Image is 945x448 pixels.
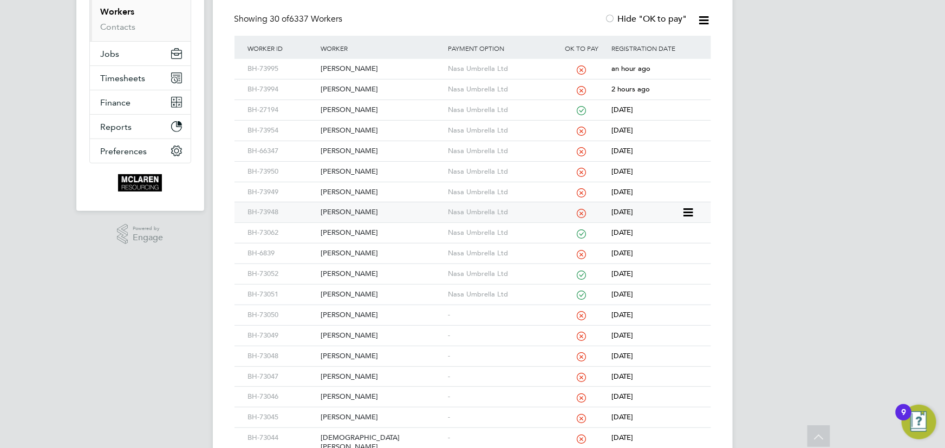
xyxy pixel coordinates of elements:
[445,59,555,79] div: Nasa Umbrella Ltd
[245,325,700,334] a: BH-73049[PERSON_NAME]-[DATE]
[90,42,191,65] button: Jobs
[611,392,633,401] span: [DATE]
[318,121,445,141] div: [PERSON_NAME]
[101,122,132,132] span: Reports
[318,285,445,305] div: [PERSON_NAME]
[245,243,318,263] div: BH-6839
[245,120,700,129] a: BH-73954[PERSON_NAME]Nasa Umbrella Ltd[DATE]
[245,141,318,161] div: BH-66347
[245,305,700,314] a: BH-73050[PERSON_NAME]-[DATE]
[133,233,163,242] span: Engage
[318,141,445,161] div: [PERSON_NAME]
[245,141,700,150] a: BH-66347[PERSON_NAME]Nasa Umbrella Ltd[DATE]
[318,264,445,284] div: [PERSON_NAME]
[445,428,555,448] div: -
[445,202,555,222] div: Nasa Umbrella Ltd
[318,387,445,407] div: [PERSON_NAME]
[902,405,936,439] button: Open Resource Center, 9 new notifications
[245,285,318,305] div: BH-73051
[90,66,191,90] button: Timesheets
[445,346,555,366] div: -
[90,139,191,163] button: Preferences
[445,182,555,202] div: Nasa Umbrella Ltd
[245,386,700,396] a: BH-73046[PERSON_NAME]-[DATE]
[245,387,318,407] div: BH-73046
[605,14,687,24] label: Hide "OK to pay"
[318,162,445,182] div: [PERSON_NAME]
[445,285,555,305] div: Nasa Umbrella Ltd
[133,224,163,233] span: Powered by
[245,346,318,366] div: BH-73048
[445,387,555,407] div: -
[611,331,633,340] span: [DATE]
[611,187,633,196] span: [DATE]
[445,100,555,120] div: Nasa Umbrella Ltd
[318,367,445,387] div: [PERSON_NAME]
[609,36,700,61] div: Registration Date
[318,223,445,243] div: [PERSON_NAME]
[118,174,162,192] img: mclaren-logo-retina.png
[901,412,906,426] div: 9
[245,346,700,355] a: BH-73048[PERSON_NAME]-[DATE]
[101,146,147,156] span: Preferences
[245,407,700,416] a: BH-73045[PERSON_NAME]-[DATE]
[270,14,343,24] span: 6337 Workers
[445,326,555,346] div: -
[101,22,136,32] a: Contacts
[245,80,318,100] div: BH-73994
[101,97,131,108] span: Finance
[445,367,555,387] div: -
[611,412,633,421] span: [DATE]
[611,105,633,114] span: [DATE]
[611,269,633,278] span: [DATE]
[611,64,650,73] span: an hour ago
[245,58,700,68] a: BH-73995[PERSON_NAME]Nasa Umbrella Ltdan hour ago
[245,367,318,387] div: BH-73047
[245,243,700,252] a: BH-6839[PERSON_NAME]Nasa Umbrella Ltd[DATE]
[318,182,445,202] div: [PERSON_NAME]
[611,126,633,135] span: [DATE]
[611,372,633,381] span: [DATE]
[245,263,700,273] a: BH-73052[PERSON_NAME]Nasa Umbrella Ltd[DATE]
[245,100,318,120] div: BH-27194
[318,243,445,263] div: [PERSON_NAME]
[245,222,700,232] a: BH-73062[PERSON_NAME]Nasa Umbrella Ltd[DATE]
[245,202,682,211] a: BH-73948[PERSON_NAME]Nasa Umbrella Ltd[DATE]
[611,248,633,258] span: [DATE]
[245,264,318,284] div: BH-73052
[555,36,609,61] div: OK to pay
[101,6,135,17] a: Workers
[611,167,633,176] span: [DATE]
[318,305,445,325] div: [PERSON_NAME]
[90,90,191,114] button: Finance
[318,100,445,120] div: [PERSON_NAME]
[445,305,555,325] div: -
[245,36,318,61] div: Worker ID
[445,121,555,141] div: Nasa Umbrella Ltd
[245,407,318,427] div: BH-73045
[611,207,633,216] span: [DATE]
[318,80,445,100] div: [PERSON_NAME]
[445,243,555,263] div: Nasa Umbrella Ltd
[245,162,318,182] div: BH-73950
[611,289,633,299] span: [DATE]
[245,182,700,191] a: BH-73949[PERSON_NAME]Nasa Umbrella Ltd[DATE]
[101,73,146,83] span: Timesheets
[245,182,318,202] div: BH-73949
[101,49,120,59] span: Jobs
[245,202,318,222] div: BH-73948
[445,80,555,100] div: Nasa Umbrella Ltd
[90,115,191,139] button: Reports
[245,305,318,325] div: BH-73050
[245,100,700,109] a: BH-27194[PERSON_NAME]Nasa Umbrella Ltd[DATE]
[611,351,633,360] span: [DATE]
[445,36,555,61] div: Payment Option
[445,264,555,284] div: Nasa Umbrella Ltd
[445,407,555,427] div: -
[611,433,633,442] span: [DATE]
[245,366,700,375] a: BH-73047[PERSON_NAME]-[DATE]
[445,162,555,182] div: Nasa Umbrella Ltd
[611,228,633,237] span: [DATE]
[270,14,290,24] span: 30 of
[234,14,345,25] div: Showing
